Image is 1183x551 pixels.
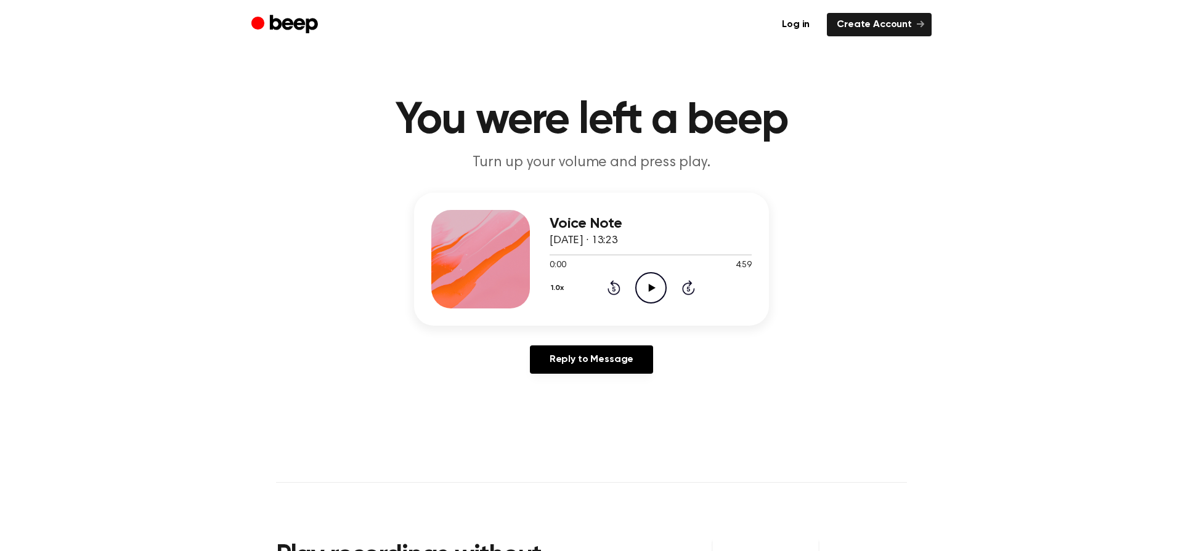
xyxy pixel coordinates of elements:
button: 1.0x [550,278,569,299]
p: Turn up your volume and press play. [355,153,828,173]
h1: You were left a beep [276,99,907,143]
span: [DATE] · 13:23 [550,235,617,246]
a: Beep [251,13,321,37]
a: Reply to Message [530,345,653,374]
span: 4:59 [736,259,752,272]
h3: Voice Note [550,215,752,232]
span: 0:00 [550,259,566,272]
a: Create Account [827,13,932,36]
a: Log in [772,13,819,36]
